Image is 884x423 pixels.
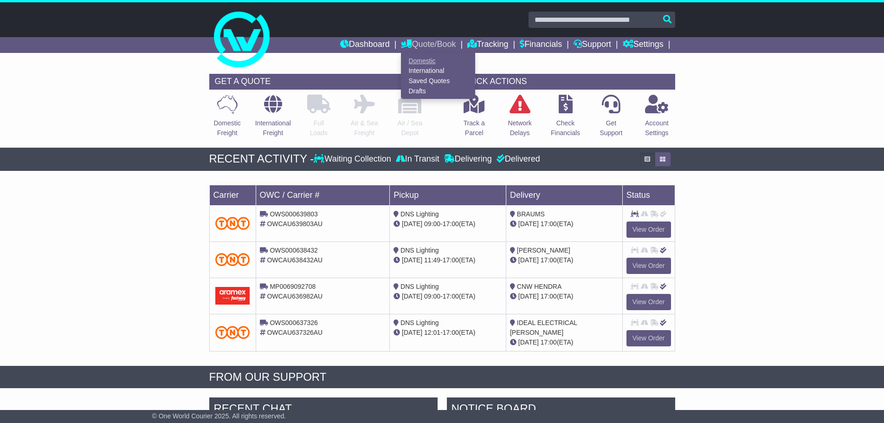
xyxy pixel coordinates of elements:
[456,74,675,90] div: QUICK ACTIONS
[394,255,502,265] div: - (ETA)
[443,220,459,228] span: 17:00
[541,338,557,346] span: 17:00
[551,118,580,138] p: Check Financials
[401,56,475,66] a: Domestic
[424,220,440,228] span: 09:00
[401,37,456,53] a: Quote/Book
[400,210,439,218] span: DNS Lighting
[402,256,422,264] span: [DATE]
[520,37,562,53] a: Financials
[400,283,439,290] span: DNS Lighting
[424,256,440,264] span: 11:49
[645,94,669,143] a: AccountSettings
[215,253,250,266] img: TNT_Domestic.png
[626,221,671,238] a: View Order
[215,217,250,229] img: TNT_Domestic.png
[398,118,423,138] p: Air / Sea Depot
[307,118,330,138] p: Full Loads
[626,330,671,346] a: View Order
[510,319,577,336] span: IDEAL ELECTRICAL [PERSON_NAME]
[506,185,622,205] td: Delivery
[213,94,241,143] a: DomesticFreight
[402,329,422,336] span: [DATE]
[215,287,250,304] img: Aramex.png
[510,338,619,347] div: (ETA)
[517,247,570,254] span: [PERSON_NAME]
[401,53,475,99] div: Quote/Book
[623,37,664,53] a: Settings
[209,185,256,205] td: Carrier
[541,256,557,264] span: 17:00
[394,154,442,164] div: In Transit
[270,319,318,326] span: OWS000637326
[401,86,475,96] a: Drafts
[424,329,440,336] span: 12:01
[267,256,323,264] span: OWCAU638432AU
[443,293,459,300] span: 17:00
[267,329,323,336] span: OWCAU637326AU
[394,328,502,338] div: - (ETA)
[463,94,485,143] a: Track aParcel
[255,94,291,143] a: InternationalFreight
[209,74,428,90] div: GET A QUOTE
[400,247,439,254] span: DNS Lighting
[510,292,619,301] div: (ETA)
[424,293,440,300] span: 09:00
[270,247,318,254] span: OWS000638432
[447,397,675,423] div: NOTICE BOARD
[394,219,502,229] div: - (ETA)
[443,329,459,336] span: 17:00
[518,256,539,264] span: [DATE]
[645,118,669,138] p: Account Settings
[314,154,393,164] div: Waiting Collection
[351,118,378,138] p: Air & Sea Freight
[517,210,545,218] span: BRAUMS
[209,371,675,384] div: FROM OUR SUPPORT
[394,292,502,301] div: - (ETA)
[507,94,532,143] a: NetworkDelays
[213,118,240,138] p: Domestic Freight
[152,412,286,420] span: © One World Courier 2025. All rights reserved.
[209,152,314,166] div: RECENT ACTIVITY -
[401,76,475,86] a: Saved Quotes
[508,118,531,138] p: Network Delays
[390,185,506,205] td: Pickup
[270,210,318,218] span: OWS000639803
[574,37,611,53] a: Support
[267,220,323,228] span: OWCAU639803AU
[626,258,671,274] a: View Order
[401,66,475,76] a: International
[270,283,316,290] span: MP0069092708
[517,283,561,290] span: CNW HENDRA
[518,220,539,228] span: [DATE]
[622,185,675,205] td: Status
[510,255,619,265] div: (ETA)
[541,293,557,300] span: 17:00
[464,118,485,138] p: Track a Parcel
[215,326,250,338] img: TNT_Domestic.png
[255,118,291,138] p: International Freight
[510,219,619,229] div: (ETA)
[600,118,622,138] p: Get Support
[494,154,540,164] div: Delivered
[340,37,390,53] a: Dashboard
[402,220,422,228] span: [DATE]
[209,397,438,423] div: RECENT CHAT
[626,294,671,310] a: View Order
[400,319,439,326] span: DNS Lighting
[402,293,422,300] span: [DATE]
[256,185,390,205] td: OWC / Carrier #
[443,256,459,264] span: 17:00
[267,293,323,300] span: OWCAU636982AU
[518,338,539,346] span: [DATE]
[467,37,508,53] a: Tracking
[518,293,539,300] span: [DATE]
[599,94,623,143] a: GetSupport
[550,94,581,143] a: CheckFinancials
[541,220,557,228] span: 17:00
[442,154,494,164] div: Delivering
